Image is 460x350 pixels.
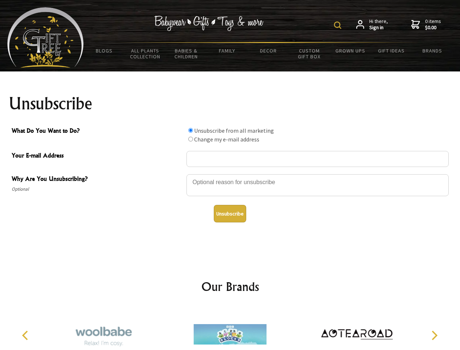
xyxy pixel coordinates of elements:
[369,18,388,31] span: Hi there,
[125,43,166,64] a: All Plants Collection
[425,24,441,31] strong: $0.00
[194,136,259,143] label: Change my e-mail address
[194,127,274,134] label: Unsubscribe from all marketing
[248,43,289,58] a: Decor
[369,24,388,31] strong: Sign in
[166,43,207,64] a: Babies & Children
[12,151,183,162] span: Your E-mail Address
[425,18,441,31] span: 0 items
[9,95,452,112] h1: Unsubscribe
[207,43,248,58] a: Family
[12,126,183,137] span: What Do You Want to Do?
[334,22,341,29] img: product search
[12,185,183,194] span: Optional
[411,18,441,31] a: 0 items$0.00
[186,151,449,167] input: Your E-mail Address
[7,7,84,68] img: Babyware - Gifts - Toys and more...
[84,43,125,58] a: BLOGS
[188,128,193,133] input: What Do You Want to Do?
[15,278,446,295] h2: Our Brands
[188,137,193,141] input: What Do You Want to Do?
[289,43,330,64] a: Custom Gift Box
[214,205,246,222] button: Unsubscribe
[426,327,442,343] button: Next
[18,327,34,343] button: Previous
[371,43,412,58] a: Gift Ideas
[186,174,449,196] textarea: Why Are You Unsubscribing?
[330,43,371,58] a: Grown Ups
[12,174,183,185] span: Why Are You Unsubscribing?
[154,16,264,31] img: Babywear - Gifts - Toys & more
[356,18,388,31] a: Hi there,Sign in
[412,43,453,58] a: Brands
